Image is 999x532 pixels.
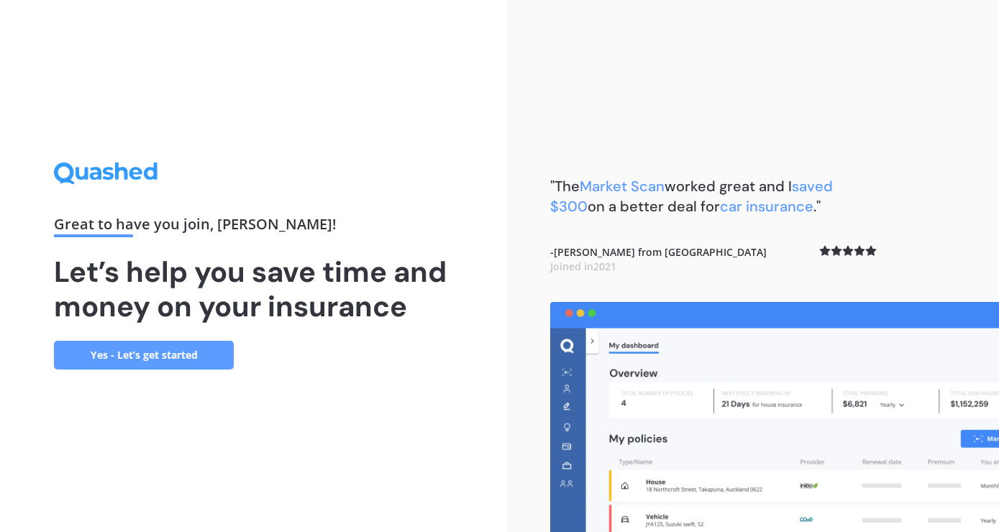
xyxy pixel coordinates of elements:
[54,254,452,324] h1: Let’s help you save time and money on your insurance
[550,245,767,273] b: - [PERSON_NAME] from [GEOGRAPHIC_DATA]
[54,217,452,237] div: Great to have you join , [PERSON_NAME] !
[550,177,833,216] b: "The worked great and I on a better deal for ."
[720,197,813,216] span: car insurance
[54,341,234,370] a: Yes - Let’s get started
[550,260,616,273] span: Joined in 2021
[550,177,833,216] span: saved $300
[580,177,665,196] span: Market Scan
